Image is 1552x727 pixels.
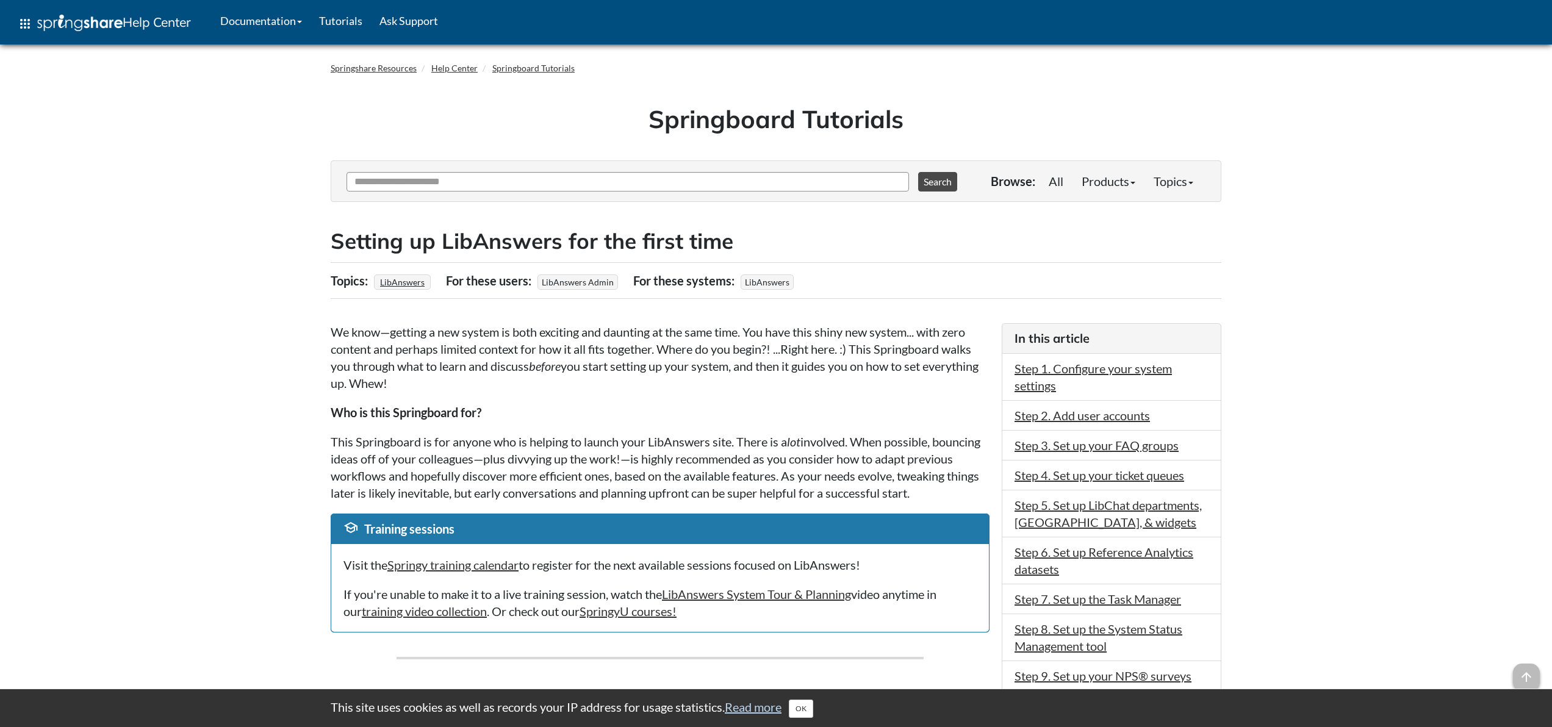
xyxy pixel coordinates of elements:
h2: Setting up LibAnswers for the first time [331,226,1221,256]
p: Browse: [991,173,1035,190]
div: Topics: [331,269,371,292]
p: This Springboard is for anyone who is helping to launch your LibAnswers site. There is a involved... [331,433,990,501]
a: Help Center [431,63,478,73]
a: Documentation [212,5,311,36]
a: Products [1072,169,1144,193]
em: before [529,359,561,373]
h1: Springboard Tutorials [340,102,1212,136]
div: This site uses cookies as well as records your IP address for usage statistics. [318,698,1234,718]
a: All [1040,169,1072,193]
a: Springshare Resources [331,63,417,73]
a: Step 1. Configure your system settings [1015,361,1172,393]
a: apps Help Center [9,5,199,42]
a: Step 9. Set up your NPS® surveys [1015,668,1191,683]
button: Search [918,172,957,192]
span: Training sessions [364,521,454,536]
span: apps [18,16,32,31]
h3: In this article [1015,330,1209,347]
span: school [343,520,358,535]
a: Ask Support [371,5,447,36]
span: arrow_upward [1513,664,1540,690]
a: Springboard Tutorials [492,63,575,73]
span: Help Center [123,14,191,30]
a: training video collection [362,604,487,618]
a: Step 7. Set up the Task Manager [1015,592,1181,606]
div: For these users: [446,269,534,292]
em: lot [787,434,800,449]
a: Step 2. Add user accounts [1015,408,1150,423]
p: Visit the to register for the next available sessions focused on LibAnswers! [343,556,977,573]
p: If you're unable to make it to a live training session, watch the video anytime in our . Or check... [343,586,977,620]
button: Close [789,700,813,718]
a: Tutorials [311,5,371,36]
a: Read more [725,700,781,714]
p: We know—getting a new system is both exciting and daunting at the same time. You have this shiny ... [331,323,990,392]
span: LibAnswers [741,274,794,290]
a: SpringyU courses! [580,604,677,618]
a: Step 4. Set up your ticket queues [1015,468,1184,482]
a: Step 8. Set up the System Status Management tool [1015,621,1182,653]
span: LibAnswers Admin [537,274,618,290]
a: Step 5. Set up LibChat departments, [GEOGRAPHIC_DATA], & widgets [1015,498,1202,529]
a: Topics [1144,169,1202,193]
strong: Who is this Springboard for? [331,405,481,420]
a: Springy training calendar [387,557,519,572]
div: For these systems: [633,269,738,292]
a: Step 3. Set up your FAQ groups [1015,438,1179,453]
img: Springshare [37,15,123,31]
a: arrow_upward [1513,665,1540,679]
a: LibAnswers System Tour & Planning [662,587,851,601]
a: LibAnswers [378,273,426,291]
a: Step 6. Set up Reference Analytics datasets [1015,545,1193,576]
